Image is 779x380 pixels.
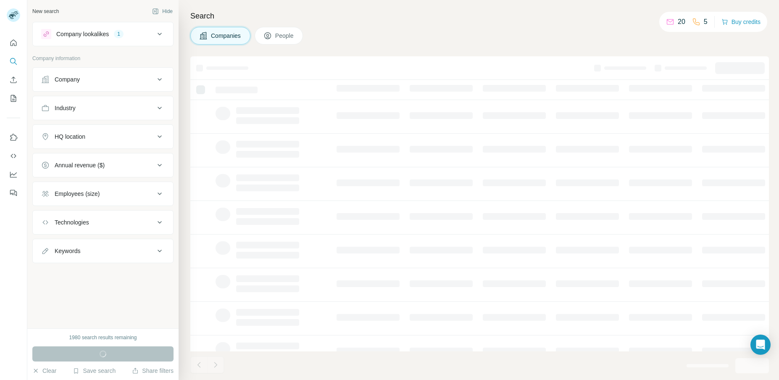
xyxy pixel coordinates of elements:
[7,35,20,50] button: Quick start
[55,190,100,198] div: Employees (size)
[704,17,708,27] p: 5
[211,32,242,40] span: Companies
[33,184,173,204] button: Employees (size)
[146,5,179,18] button: Hide
[7,185,20,201] button: Feedback
[678,17,685,27] p: 20
[33,241,173,261] button: Keywords
[33,212,173,232] button: Technologies
[73,367,116,375] button: Save search
[55,218,89,227] div: Technologies
[55,75,80,84] div: Company
[7,91,20,106] button: My lists
[132,367,174,375] button: Share filters
[55,104,76,112] div: Industry
[55,161,105,169] div: Annual revenue ($)
[32,55,174,62] p: Company information
[33,127,173,147] button: HQ location
[7,54,20,69] button: Search
[32,367,56,375] button: Clear
[7,72,20,87] button: Enrich CSV
[33,69,173,90] button: Company
[190,10,769,22] h4: Search
[33,24,173,44] button: Company lookalikes1
[55,247,80,255] div: Keywords
[114,30,124,38] div: 1
[56,30,109,38] div: Company lookalikes
[32,8,59,15] div: New search
[721,16,761,28] button: Buy credits
[55,132,85,141] div: HQ location
[33,98,173,118] button: Industry
[69,334,137,341] div: 1980 search results remaining
[275,32,295,40] span: People
[7,167,20,182] button: Dashboard
[7,148,20,164] button: Use Surfe API
[750,335,771,355] div: Open Intercom Messenger
[7,130,20,145] button: Use Surfe on LinkedIn
[33,155,173,175] button: Annual revenue ($)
